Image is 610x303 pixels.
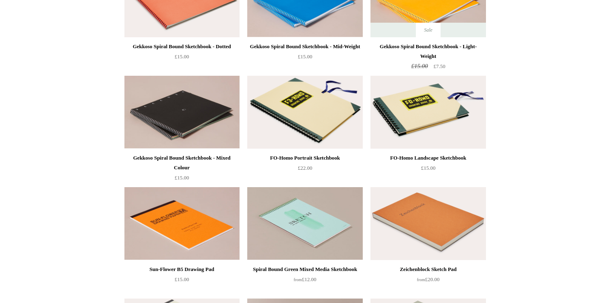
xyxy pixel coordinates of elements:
[126,265,238,274] div: Sun-Flower B5 Drawing Pad
[294,277,302,282] span: from
[298,53,312,60] span: £15.00
[175,175,189,181] span: £15.00
[175,53,189,60] span: £15.00
[298,165,312,171] span: £22.00
[249,42,360,51] div: Gekkoso Spiral Bound Sketchbook - Mid-Weight
[249,265,360,274] div: Spiral Bound Green Mixed Media Sketchbook
[124,42,240,75] a: Gekkoso Spiral Bound Sketchbook - Dotted £15.00
[417,277,425,282] span: from
[370,42,486,75] a: Gekkoso Spiral Bound Sketchbook - Light-Weight £15.00 £7.50
[126,42,238,51] div: Gekkoso Spiral Bound Sketchbook - Dotted
[126,153,238,173] div: Gekkoso Spiral Bound Sketchbook - Mixed Colour
[247,187,362,260] a: Spiral Bound Green Mixed Media Sketchbook Spiral Bound Green Mixed Media Sketchbook
[124,187,240,260] a: Sun-Flower B5 Drawing Pad Sun-Flower B5 Drawing Pad
[249,153,360,163] div: FO-Homo Portrait Sketchbook
[417,276,440,282] span: £20.00
[416,23,441,37] span: Sale
[372,42,484,61] div: Gekkoso Spiral Bound Sketchbook - Light-Weight
[124,187,240,260] img: Sun-Flower B5 Drawing Pad
[247,76,362,149] img: FO-Homo Portrait Sketchbook
[370,265,486,298] a: Zeichenblock Sketch Pad from£20.00
[370,187,486,260] img: Zeichenblock Sketch Pad
[372,265,484,274] div: Zeichenblock Sketch Pad
[370,153,486,186] a: FO-Homo Landscape Sketchbook £15.00
[247,265,362,298] a: Spiral Bound Green Mixed Media Sketchbook from£12.00
[247,187,362,260] img: Spiral Bound Green Mixed Media Sketchbook
[372,153,484,163] div: FO-Homo Landscape Sketchbook
[433,63,445,69] span: £7.50
[370,76,486,149] a: FO-Homo Landscape Sketchbook FO-Homo Landscape Sketchbook
[124,265,240,298] a: Sun-Flower B5 Drawing Pad £15.00
[421,165,436,171] span: £15.00
[411,63,428,69] span: £15.00
[247,153,362,186] a: FO-Homo Portrait Sketchbook £22.00
[247,76,362,149] a: FO-Homo Portrait Sketchbook FO-Homo Portrait Sketchbook
[247,42,362,75] a: Gekkoso Spiral Bound Sketchbook - Mid-Weight £15.00
[370,187,486,260] a: Zeichenblock Sketch Pad Zeichenblock Sketch Pad
[124,153,240,186] a: Gekkoso Spiral Bound Sketchbook - Mixed Colour £15.00
[294,276,317,282] span: £12.00
[124,76,240,149] a: Gekkoso Spiral Bound Sketchbook - Mixed Colour Gekkoso Spiral Bound Sketchbook - Mixed Colour
[175,276,189,282] span: £15.00
[370,76,486,149] img: FO-Homo Landscape Sketchbook
[124,76,240,149] img: Gekkoso Spiral Bound Sketchbook - Mixed Colour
